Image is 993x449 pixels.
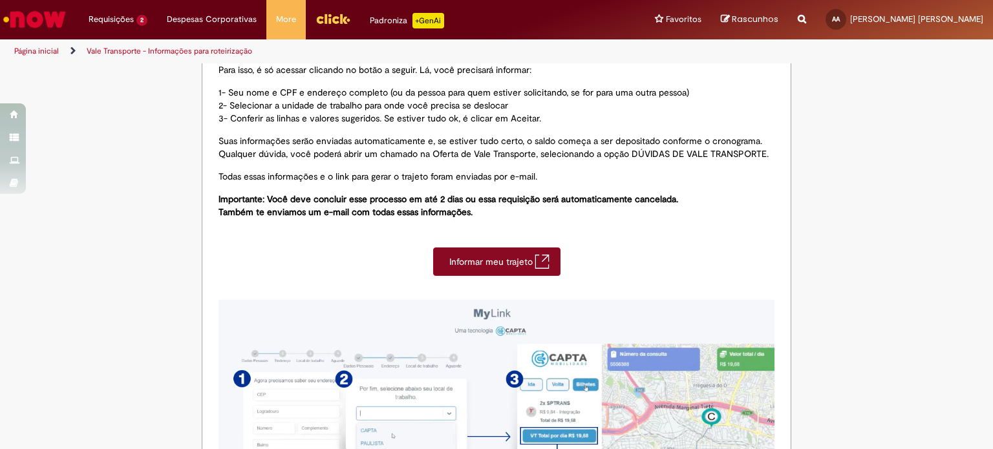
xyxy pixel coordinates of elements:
span: Requisições [89,13,134,26]
span: Todas essas informações e o link para gerar o trajeto foram enviadas por e-mail. [219,171,537,182]
p: +GenAi [412,13,444,28]
ul: Trilhas de página [10,39,652,63]
span: 2 [136,15,147,26]
span: Suas informações serão enviadas automaticamente e, se estiver tudo certo, o saldo começa a ser de... [219,135,762,147]
span: Rascunhos [732,13,778,25]
a: Vale Transporte - Informações para roteirização [87,46,252,56]
span: Qualquer dúvida, você poderá abrir um chamado na Oferta de Vale Transporte, selecionando a opção ... [219,148,769,160]
span: 2- Selecionar a unidade de trabalho para onde você precisa se deslocar [219,99,508,111]
span: Para isso, é só acessar clicando no botão a seguir. Lá, você precisará informar: [219,64,531,76]
a: Página inicial [14,46,59,56]
span: Importante: Você deve concluir esse processo em até 2 dias ou essa requisição será automaticament... [219,193,678,205]
span: [PERSON_NAME] [PERSON_NAME] [850,14,983,25]
span: 1- Seu nome e CPF e endereço completo (ou da pessoa para quem estiver solicitando, se for para um... [219,87,689,98]
img: ServiceNow [1,6,68,32]
span: Também te enviamos um e-mail com todas essas informações. [219,206,473,218]
span: Despesas Corporativas [167,13,257,26]
span: AA [832,15,840,23]
img: click_logo_yellow_360x200.png [315,9,350,28]
span: More [276,13,296,26]
a: Rascunhos [721,14,778,26]
span: 3- Conferir as linhas e valores sugeridos. Se estiver tudo ok, é clicar em Aceitar. [219,112,541,124]
span: Informar meu trajeto [449,255,535,268]
span: Favoritos [666,13,701,26]
div: Padroniza [370,13,444,28]
a: Informar meu trajeto [433,247,561,276]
